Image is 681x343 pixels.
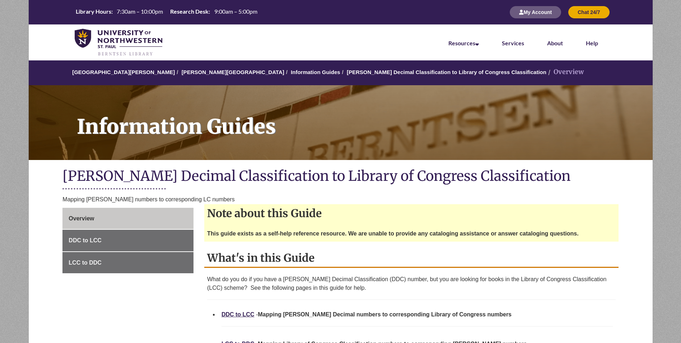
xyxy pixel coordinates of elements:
[29,85,653,160] a: Information Guides
[69,215,94,221] span: Overview
[167,8,211,15] th: Research Desk:
[73,8,260,17] a: Hours Today
[69,85,653,151] h1: Information Guides
[448,40,479,46] a: Resources
[75,29,163,57] img: UNWSP Library Logo
[69,237,102,243] span: DDC to LCC
[62,208,193,274] div: Guide Page Menu
[62,167,618,186] h1: [PERSON_NAME] Decimal Classification to Library of Congress Classification
[586,40,598,46] a: Help
[510,6,561,18] button: My Account
[207,230,579,237] strong: This guide exists as a self-help reference resource. We are unable to provide any cataloging assi...
[204,204,619,222] h2: Note about this Guide
[62,252,193,274] a: LCC to DDC
[510,9,561,15] a: My Account
[207,275,616,292] p: What do you do if you have a [PERSON_NAME] Decimal Classification (DDC) number, but you are looki...
[204,249,619,268] h2: What's in this Guide
[72,69,175,75] a: [GEOGRAPHIC_DATA][PERSON_NAME]
[182,69,284,75] a: [PERSON_NAME][GEOGRAPHIC_DATA]
[62,196,234,202] span: Mapping [PERSON_NAME] numbers to corresponding LC numbers
[73,8,114,15] th: Library Hours:
[62,208,193,229] a: Overview
[219,307,616,337] li: -
[546,67,584,77] li: Overview
[502,40,524,46] a: Services
[221,311,255,317] a: DDC to LCC
[258,311,512,317] strong: Mapping [PERSON_NAME] Decimal numbers to corresponding Library of Congress numbers
[62,230,193,251] a: DDC to LCC
[214,8,257,15] span: 9:00am – 5:00pm
[117,8,163,15] span: 7:30am – 10:00pm
[568,6,609,18] button: Chat 24/7
[547,40,563,46] a: About
[69,260,102,266] span: LCC to DDC
[568,9,609,15] a: Chat 24/7
[291,69,340,75] a: Information Guides
[347,69,546,75] a: [PERSON_NAME] Decimal Classification to Library of Congress Classification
